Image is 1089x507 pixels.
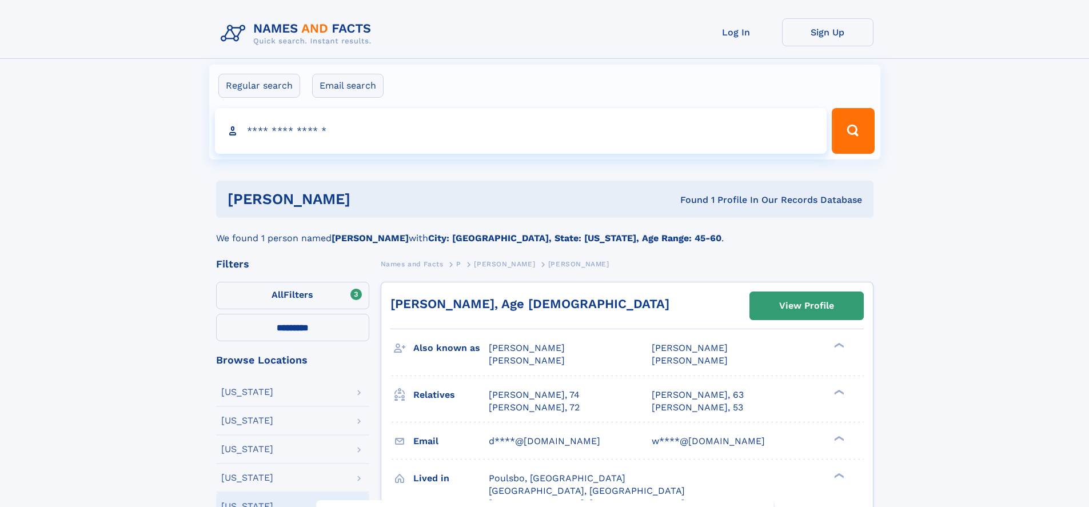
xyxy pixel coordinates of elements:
[216,18,381,49] img: Logo Names and Facts
[228,192,516,206] h1: [PERSON_NAME]
[413,385,489,405] h3: Relatives
[652,355,728,366] span: [PERSON_NAME]
[218,74,300,98] label: Regular search
[272,289,284,300] span: All
[221,416,273,425] div: [US_STATE]
[782,18,873,46] a: Sign Up
[474,257,535,271] a: [PERSON_NAME]
[489,355,565,366] span: [PERSON_NAME]
[312,74,384,98] label: Email search
[779,293,834,319] div: View Profile
[216,282,369,309] label: Filters
[832,108,874,154] button: Search Button
[515,194,862,206] div: Found 1 Profile In Our Records Database
[332,233,409,243] b: [PERSON_NAME]
[413,469,489,488] h3: Lived in
[489,473,625,484] span: Poulsbo, [GEOGRAPHIC_DATA]
[831,388,845,396] div: ❯
[428,233,721,243] b: City: [GEOGRAPHIC_DATA], State: [US_STATE], Age Range: 45-60
[216,218,873,245] div: We found 1 person named with .
[548,260,609,268] span: [PERSON_NAME]
[831,342,845,349] div: ❯
[221,473,273,482] div: [US_STATE]
[489,342,565,353] span: [PERSON_NAME]
[489,485,685,496] span: [GEOGRAPHIC_DATA], [GEOGRAPHIC_DATA]
[691,18,782,46] a: Log In
[652,389,744,401] a: [PERSON_NAME], 63
[390,297,669,311] a: [PERSON_NAME], Age [DEMOGRAPHIC_DATA]
[456,257,461,271] a: P
[489,401,580,414] a: [PERSON_NAME], 72
[215,108,827,154] input: search input
[750,292,863,320] a: View Profile
[474,260,535,268] span: [PERSON_NAME]
[216,259,369,269] div: Filters
[221,388,273,397] div: [US_STATE]
[216,355,369,365] div: Browse Locations
[831,434,845,442] div: ❯
[381,257,444,271] a: Names and Facts
[831,472,845,479] div: ❯
[413,432,489,451] h3: Email
[652,401,743,414] a: [PERSON_NAME], 53
[652,342,728,353] span: [PERSON_NAME]
[489,389,580,401] a: [PERSON_NAME], 74
[456,260,461,268] span: P
[413,338,489,358] h3: Also known as
[221,445,273,454] div: [US_STATE]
